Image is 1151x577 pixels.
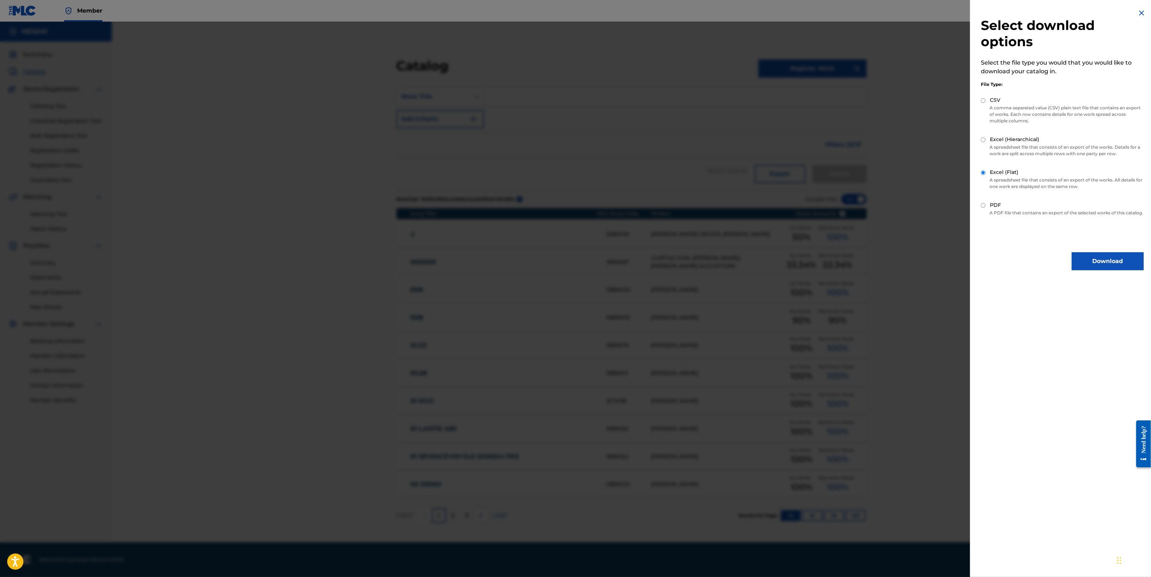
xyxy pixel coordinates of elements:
[981,17,1144,50] h2: Select download options
[981,81,1144,88] div: File Type:
[990,136,1039,143] label: Excel (Hierarchical)
[981,210,1144,216] p: A PDF file that contains an export of the selected works of this catalog.
[990,96,1000,104] label: CSV
[990,169,1018,176] label: Excel (Flat)
[1117,550,1121,571] div: Sürükle
[1072,252,1144,270] button: Download
[990,201,1001,209] label: PDF
[981,58,1144,76] p: Select the file type you would that you would like to download your catalog in.
[981,144,1144,157] p: A spreadsheet file that consists of an export of the works. Details for a work are split across m...
[9,5,36,16] img: MLC Logo
[77,6,102,15] span: Member
[1131,415,1151,473] iframe: Resource Center
[1115,542,1151,577] div: Sohbet Aracı
[1115,542,1151,577] iframe: Chat Widget
[981,105,1144,124] p: A comma-separated value (CSV) plain text file that contains an export of works. Each row contains...
[981,177,1144,190] p: A spreadsheet file that consists of an export of the works. All details for one work are displaye...
[64,6,73,15] img: Top Rightsholder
